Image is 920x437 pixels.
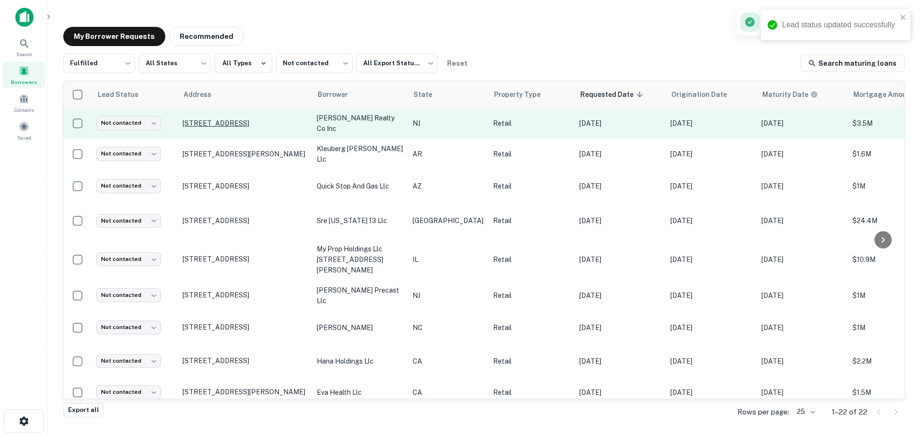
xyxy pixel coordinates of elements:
div: Not contacted [96,147,161,161]
div: Not contacted [96,179,161,193]
span: Borrowers [11,78,37,86]
span: Origination Date [671,89,739,100]
p: [DATE] [670,149,752,159]
p: [DATE] [579,356,661,366]
p: 1–22 of 22 [832,406,867,418]
div: Not contacted [276,51,353,76]
p: [DATE] [670,356,752,366]
p: [DATE] [761,387,843,398]
p: sre [US_STATE] 13 llc [317,215,403,226]
p: Retail [493,356,570,366]
iframe: Chat Widget [872,360,920,406]
p: [DATE] [761,149,843,159]
p: Retail [493,181,570,191]
p: IL [413,254,483,265]
p: [STREET_ADDRESS][PERSON_NAME] [183,150,307,158]
span: Requested Date [580,89,646,100]
th: Maturity dates displayed may be estimated. Please contact the lender for the most accurate maturi... [757,81,848,108]
p: [DATE] [579,118,661,129]
p: [STREET_ADDRESS][PERSON_NAME] [183,388,307,396]
th: State [408,81,488,108]
p: [DATE] [579,149,661,159]
p: Rows per page: [737,406,789,418]
p: [STREET_ADDRESS] [183,323,307,331]
a: Search [3,34,45,60]
p: Retail [493,254,570,265]
p: Retail [493,387,570,398]
div: 25 [793,405,816,419]
div: All States [139,51,211,76]
th: Origination Date [666,81,757,108]
p: [GEOGRAPHIC_DATA] [413,215,483,226]
h6: Maturity Date [762,89,808,100]
span: Search [16,50,32,58]
p: [STREET_ADDRESS] [183,119,307,128]
span: State [414,89,445,100]
button: close [900,13,907,23]
p: [STREET_ADDRESS] [183,291,307,299]
p: [DATE] [761,118,843,129]
p: NJ [413,118,483,129]
p: [DATE] [579,322,661,333]
div: Not contacted [96,252,161,266]
div: Contacts [3,90,45,116]
p: Retail [493,118,570,129]
p: Retail [493,322,570,333]
p: [DATE] [670,290,752,301]
p: [DATE] [761,254,843,265]
a: Borrowers [3,62,45,88]
p: [PERSON_NAME] realty co inc [317,113,403,134]
th: Property Type [488,81,575,108]
p: hana holdings llc [317,356,403,366]
div: Saved [3,118,45,143]
p: AZ [413,181,483,191]
th: Address [178,81,312,108]
p: NC [413,322,483,333]
span: Lead Status [97,89,151,100]
p: CA [413,387,483,398]
div: Lead status updated successfully [740,12,885,32]
a: Search maturing loans [800,55,905,72]
p: [STREET_ADDRESS] [183,182,307,190]
p: CA [413,356,483,366]
button: All Types [215,54,272,73]
div: Not contacted [96,320,161,334]
button: Reset [442,54,472,73]
div: All Export Statuses [356,51,438,76]
p: [DATE] [670,181,752,191]
p: [STREET_ADDRESS] [183,255,307,263]
div: Not contacted [96,354,161,368]
p: [PERSON_NAME] [317,322,403,333]
th: Requested Date [575,81,666,108]
span: Borrower [318,89,360,100]
p: [DATE] [579,387,661,398]
span: Saved [17,134,31,142]
p: [DATE] [670,387,752,398]
div: Not contacted [96,385,161,399]
p: kleuberg [PERSON_NAME] llc [317,143,403,165]
span: Contacts [14,106,34,114]
p: [DATE] [579,254,661,265]
p: [STREET_ADDRESS] [183,356,307,365]
button: Export all [63,403,104,417]
p: [DATE] [761,181,843,191]
th: Lead Status [92,81,178,108]
p: Retail [493,149,570,159]
button: Recommended [169,27,244,46]
p: [DATE] [670,215,752,226]
p: [DATE] [670,254,752,265]
p: NJ [413,290,483,301]
p: [STREET_ADDRESS] [183,216,307,225]
div: Not contacted [96,214,161,228]
p: [DATE] [579,215,661,226]
p: my prop holdings llc [STREET_ADDRESS][PERSON_NAME] [317,244,403,275]
p: AR [413,149,483,159]
p: [DATE] [761,290,843,301]
p: Retail [493,215,570,226]
p: eva health llc [317,387,403,398]
p: [DATE] [579,181,661,191]
th: Borrower [312,81,408,108]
